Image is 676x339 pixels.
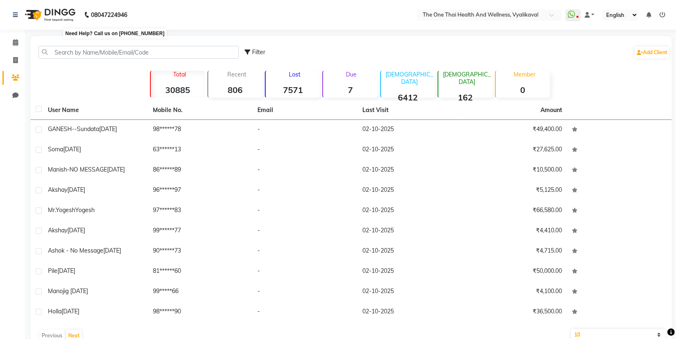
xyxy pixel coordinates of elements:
[252,120,357,140] td: -
[21,3,78,26] img: logo
[63,146,81,153] span: [DATE]
[325,71,377,78] p: Due
[252,262,357,282] td: -
[635,47,669,58] a: Add Client
[357,120,462,140] td: 02-10-2025
[43,101,148,120] th: User Name
[57,267,75,275] span: [DATE]
[48,247,103,254] span: ashok - no message
[64,287,88,295] span: ig [DATE]
[154,71,205,78] p: Total
[462,120,567,140] td: ₹49,400.00
[438,92,493,103] strong: 162
[148,101,253,120] th: Mobile No.
[496,85,550,95] strong: 0
[462,221,567,241] td: ₹4,410.00
[212,71,262,78] p: Recent
[381,92,435,103] strong: 6412
[462,140,567,160] td: ₹27,625.00
[62,308,79,315] span: [DATE]
[252,181,357,201] td: -
[48,146,63,153] span: soma
[357,221,462,241] td: 02-10-2025
[103,247,121,254] span: [DATE]
[252,48,266,56] span: Filter
[357,101,462,120] th: Last Visit
[357,302,462,322] td: 02-10-2025
[442,71,493,86] p: [DEMOGRAPHIC_DATA]
[48,308,62,315] span: Holla
[48,166,107,173] span: manish-NO MESSAGE
[151,85,205,95] strong: 30885
[107,166,125,173] span: [DATE]
[91,3,127,26] b: 08047224946
[48,125,99,133] span: GANESH--sundata
[357,201,462,221] td: 02-10-2025
[266,85,320,95] strong: 7571
[48,206,75,214] span: Mr.Yogesh
[357,262,462,282] td: 02-10-2025
[208,85,262,95] strong: 806
[499,71,550,78] p: Member
[48,186,67,193] span: akshay
[323,85,377,95] strong: 7
[48,227,67,234] span: akshay
[67,227,85,234] span: [DATE]
[99,125,117,133] span: [DATE]
[252,160,357,181] td: -
[48,267,57,275] span: pile
[462,181,567,201] td: ₹5,125.00
[357,160,462,181] td: 02-10-2025
[252,140,357,160] td: -
[252,282,357,302] td: -
[48,287,64,295] span: manoj
[536,101,567,119] th: Amount
[384,71,435,86] p: [DEMOGRAPHIC_DATA]
[462,201,567,221] td: ₹66,580.00
[462,282,567,302] td: ₹4,100.00
[75,206,95,214] span: Yogesh
[67,186,85,193] span: [DATE]
[252,101,357,120] th: Email
[252,201,357,221] td: -
[357,282,462,302] td: 02-10-2025
[462,302,567,322] td: ₹36,500.00
[357,181,462,201] td: 02-10-2025
[38,46,239,59] input: Search by Name/Mobile/Email/Code
[252,302,357,322] td: -
[462,241,567,262] td: ₹4,715.00
[357,241,462,262] td: 02-10-2025
[252,241,357,262] td: -
[269,71,320,78] p: Lost
[252,221,357,241] td: -
[462,262,567,282] td: ₹50,000.00
[357,140,462,160] td: 02-10-2025
[462,160,567,181] td: ₹10,500.00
